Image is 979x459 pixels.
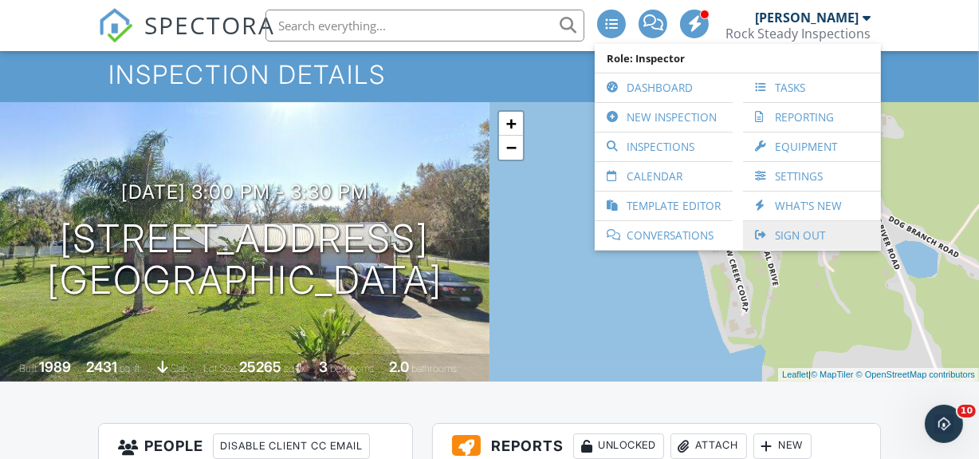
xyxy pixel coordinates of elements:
[751,73,873,102] a: Tasks
[811,370,854,379] a: © MapTiler
[40,358,72,375] div: 1989
[87,358,118,375] div: 2431
[603,221,725,250] a: Conversations
[20,362,37,374] span: Built
[925,405,963,443] iframe: Intercom live chat
[121,181,368,203] h3: [DATE] 3:00 pm - 3:30 pm
[390,358,410,375] div: 2.0
[320,358,328,375] div: 3
[240,358,282,375] div: 25265
[108,61,871,89] h1: Inspection Details
[499,136,523,160] a: Zoom out
[213,433,370,459] div: Disable Client CC Email
[499,112,523,136] a: Zoom in
[120,362,143,374] span: sq. ft.
[778,368,979,382] div: |
[265,10,584,42] input: Search everything...
[285,362,305,374] span: sq.ft.
[331,362,375,374] span: bedrooms
[751,221,873,250] a: Sign Out
[47,218,442,303] h1: [STREET_ADDRESS] [GEOGRAPHIC_DATA]
[573,433,664,459] div: Unlocked
[603,133,725,161] a: Inspections
[957,405,976,417] span: 10
[755,10,859,26] div: [PERSON_NAME]
[856,370,975,379] a: © OpenStreetMap contributors
[603,44,873,73] span: Role: Inspector
[753,433,812,459] div: New
[603,73,725,102] a: Dashboard
[751,133,873,161] a: Equipment
[751,192,873,220] a: What's New
[603,162,725,191] a: Calendar
[98,22,275,55] a: SPECTORA
[751,103,873,132] a: Reporting
[670,433,747,459] div: Attach
[782,370,808,379] a: Leaflet
[725,26,871,42] div: Rock Steady Inspections
[603,103,725,132] a: New Inspection
[98,8,133,43] img: The Best Home Inspection Software - Spectora
[412,362,458,374] span: bathrooms
[171,362,189,374] span: slab
[144,8,275,42] span: SPECTORA
[603,192,725,220] a: Template Editor
[751,162,873,191] a: Settings
[204,362,238,374] span: Lot Size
